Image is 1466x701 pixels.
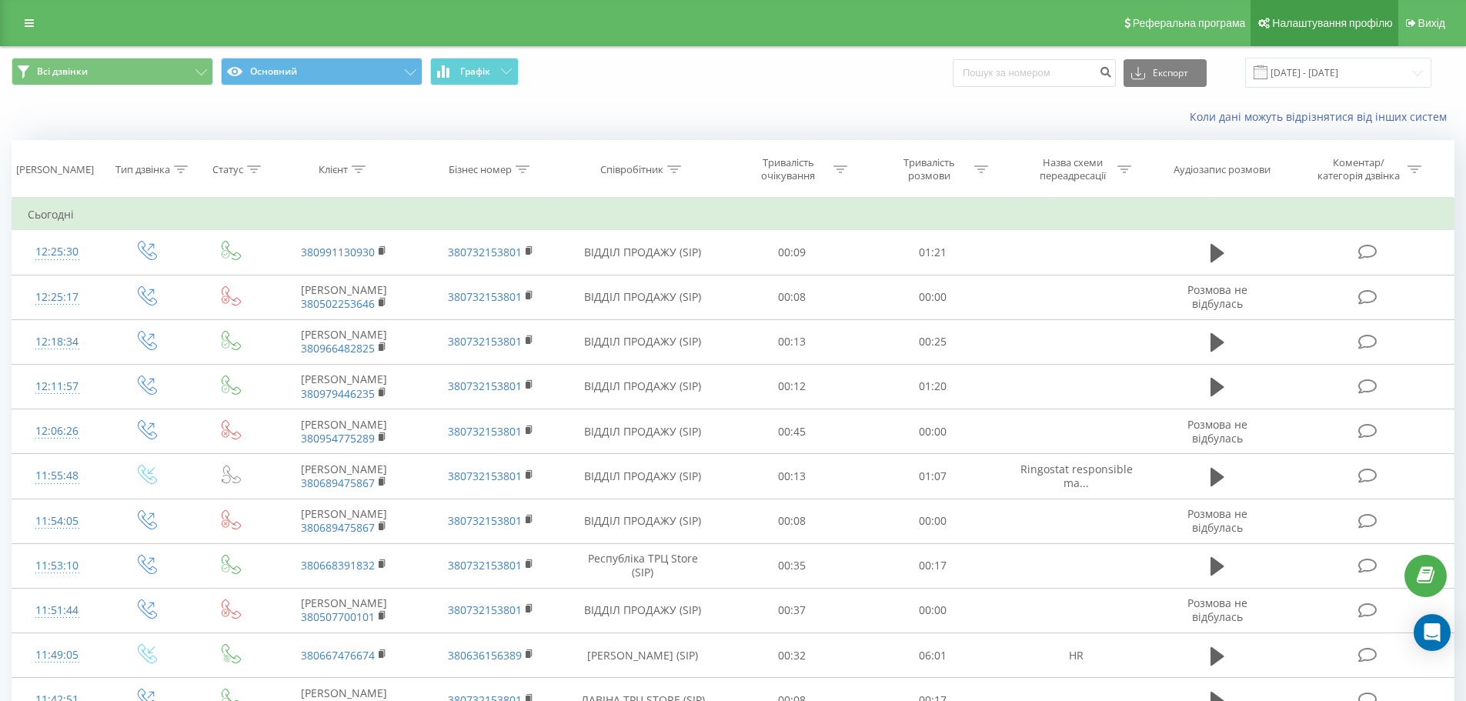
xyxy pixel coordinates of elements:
[301,648,375,663] a: 380667476674
[722,275,863,319] td: 00:08
[1190,109,1454,124] a: Коли дані можуть відрізнятися вiд інших систем
[271,364,417,409] td: [PERSON_NAME]
[1187,417,1247,446] span: Розмова не відбулась
[722,633,863,678] td: 00:32
[448,469,522,483] a: 380732153801
[448,334,522,349] a: 380732153801
[212,163,243,176] div: Статус
[448,513,522,528] a: 380732153801
[1003,633,1149,678] td: HR
[722,319,863,364] td: 00:13
[37,65,88,78] span: Всі дзвінки
[448,379,522,393] a: 380732153801
[564,230,722,275] td: ВІДДІЛ ПРОДАЖУ (SIP)
[564,588,722,633] td: ВІДДІЛ ПРОДАЖУ (SIP)
[863,633,1003,678] td: 06:01
[1187,596,1247,624] span: Розмова не відбулась
[863,499,1003,543] td: 00:00
[12,199,1454,230] td: Сьогодні
[28,416,87,446] div: 12:06:26
[430,58,519,85] button: Графік
[1272,17,1392,29] span: Налаштування профілю
[564,319,722,364] td: ВІДДІЛ ПРОДАЖУ (SIP)
[301,296,375,311] a: 380502253646
[1187,506,1247,535] span: Розмова не відбулась
[863,454,1003,499] td: 01:07
[863,275,1003,319] td: 00:00
[271,319,417,364] td: [PERSON_NAME]
[600,163,663,176] div: Співробітник
[564,633,722,678] td: [PERSON_NAME] (SIP)
[1031,156,1114,182] div: Назва схеми переадресації
[1187,282,1247,311] span: Розмова не відбулась
[28,506,87,536] div: 11:54:05
[863,230,1003,275] td: 01:21
[722,409,863,454] td: 00:45
[448,289,522,304] a: 380732153801
[564,499,722,543] td: ВІДДІЛ ПРОДАЖУ (SIP)
[564,543,722,588] td: Республіка ТРЦ Store (SIP)
[28,372,87,402] div: 12:11:57
[301,386,375,401] a: 380979446235
[564,364,722,409] td: ВІДДІЛ ПРОДАЖУ (SIP)
[28,640,87,670] div: 11:49:05
[301,609,375,624] a: 380507700101
[722,454,863,499] td: 00:13
[1020,462,1133,490] span: Ringostat responsible ma...
[863,364,1003,409] td: 01:20
[448,245,522,259] a: 380732153801
[722,499,863,543] td: 00:08
[271,588,417,633] td: [PERSON_NAME]
[1418,17,1445,29] span: Вихід
[271,499,417,543] td: [PERSON_NAME]
[28,461,87,491] div: 11:55:48
[221,58,422,85] button: Основний
[448,424,522,439] a: 380732153801
[28,551,87,581] div: 11:53:10
[1124,59,1207,87] button: Експорт
[271,409,417,454] td: [PERSON_NAME]
[747,156,830,182] div: Тривалість очікування
[722,588,863,633] td: 00:37
[115,163,170,176] div: Тип дзвінка
[12,58,213,85] button: Всі дзвінки
[28,327,87,357] div: 12:18:34
[722,543,863,588] td: 00:35
[953,59,1116,87] input: Пошук за номером
[863,543,1003,588] td: 00:17
[28,596,87,626] div: 11:51:44
[319,163,348,176] div: Клієнт
[460,66,490,77] span: Графік
[564,275,722,319] td: ВІДДІЛ ПРОДАЖУ (SIP)
[1314,156,1404,182] div: Коментар/категорія дзвінка
[564,454,722,499] td: ВІДДІЛ ПРОДАЖУ (SIP)
[863,319,1003,364] td: 00:25
[301,520,375,535] a: 380689475867
[271,454,417,499] td: [PERSON_NAME]
[16,163,94,176] div: [PERSON_NAME]
[888,156,970,182] div: Тривалість розмови
[301,476,375,490] a: 380689475867
[1414,614,1451,651] div: Open Intercom Messenger
[301,245,375,259] a: 380991130930
[301,431,375,446] a: 380954775289
[28,237,87,267] div: 12:25:30
[564,409,722,454] td: ВІДДІЛ ПРОДАЖУ (SIP)
[28,282,87,312] div: 12:25:17
[301,341,375,356] a: 380966482825
[722,364,863,409] td: 00:12
[1133,17,1246,29] span: Реферальна програма
[448,648,522,663] a: 380636156389
[722,230,863,275] td: 00:09
[301,558,375,572] a: 380668391832
[1174,163,1271,176] div: Аудіозапис розмови
[449,163,512,176] div: Бізнес номер
[271,275,417,319] td: [PERSON_NAME]
[448,603,522,617] a: 380732153801
[863,588,1003,633] td: 00:00
[863,409,1003,454] td: 00:00
[448,558,522,572] a: 380732153801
